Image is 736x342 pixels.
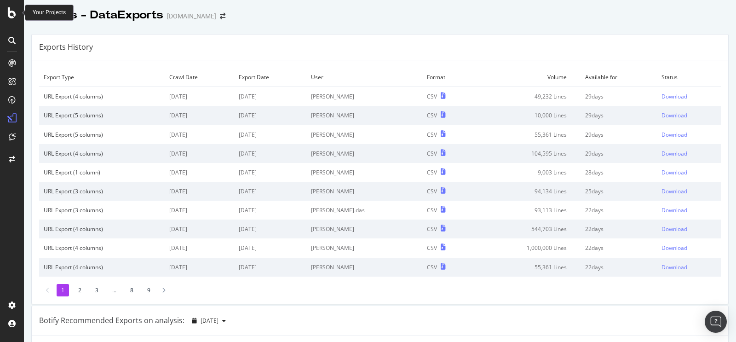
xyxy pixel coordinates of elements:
td: [PERSON_NAME] [306,87,422,106]
span: 2025 Aug. 10th [201,317,218,325]
div: URL Export (4 columns) [44,150,160,157]
div: CSV [427,263,437,271]
td: [DATE] [234,258,307,277]
a: Download [661,263,716,271]
div: URL Export (3 columns) [44,206,160,214]
div: URL Export (4 columns) [44,225,160,233]
td: 49,232 Lines [474,87,581,106]
td: Status [657,68,721,87]
td: 55,361 Lines [474,125,581,144]
div: Download [661,168,687,176]
td: 29 days [581,125,656,144]
div: Download [661,225,687,233]
div: CSV [427,225,437,233]
div: Download [661,111,687,119]
td: [DATE] [165,238,234,257]
div: URL Export (4 columns) [44,93,160,100]
a: Download [661,111,716,119]
td: [PERSON_NAME] [306,220,422,238]
td: Format [422,68,474,87]
div: Exports History [39,42,93,52]
td: 22 days [581,201,656,220]
div: Open Intercom Messenger [705,311,727,333]
div: Download [661,131,687,139]
div: arrow-right-arrow-left [220,13,225,19]
td: Crawl Date [165,68,234,87]
a: Download [661,93,716,100]
td: 25 days [581,182,656,201]
td: 9,003 Lines [474,163,581,182]
li: ... [108,284,121,296]
a: Download [661,244,716,252]
td: [DATE] [165,163,234,182]
a: Download [661,187,716,195]
td: [PERSON_NAME] [306,238,422,257]
td: 104,595 Lines [474,144,581,163]
div: CSV [427,206,437,214]
div: URL Export (3 columns) [44,187,160,195]
td: 29 days [581,87,656,106]
td: 94,134 Lines [474,182,581,201]
td: [DATE] [234,238,307,257]
td: [PERSON_NAME].das [306,201,422,220]
td: 22 days [581,238,656,257]
td: [PERSON_NAME] [306,258,422,277]
td: [DATE] [165,144,234,163]
td: [DATE] [165,201,234,220]
td: 93,113 Lines [474,201,581,220]
td: [PERSON_NAME] [306,182,422,201]
td: 1,000,000 Lines [474,238,581,257]
div: CSV [427,168,437,176]
td: 544,703 Lines [474,220,581,238]
a: Download [661,131,716,139]
li: 8 [126,284,138,296]
td: [DATE] [165,125,234,144]
td: 22 days [581,220,656,238]
td: Available for [581,68,656,87]
div: Download [661,206,687,214]
li: 3 [91,284,103,296]
div: Download [661,150,687,157]
div: CSV [427,111,437,119]
div: CSV [427,150,437,157]
td: [PERSON_NAME] [306,144,422,163]
td: [DATE] [234,163,307,182]
div: Reports - DataExports [31,7,163,23]
div: CSV [427,187,437,195]
li: 2 [74,284,86,296]
button: [DATE] [188,313,230,328]
td: [DATE] [234,125,307,144]
td: [DATE] [165,220,234,238]
td: [PERSON_NAME] [306,106,422,125]
td: Export Type [39,68,165,87]
td: 22 days [581,258,656,277]
td: Export Date [234,68,307,87]
td: 29 days [581,144,656,163]
div: Download [661,93,687,100]
td: [PERSON_NAME] [306,163,422,182]
div: Your Projects [33,9,66,17]
td: [DATE] [234,201,307,220]
a: Download [661,225,716,233]
a: Download [661,150,716,157]
div: URL Export (4 columns) [44,244,160,252]
td: 29 days [581,106,656,125]
div: Download [661,263,687,271]
td: User [306,68,422,87]
div: Download [661,187,687,195]
td: [DATE] [234,220,307,238]
a: Download [661,206,716,214]
td: [DATE] [234,182,307,201]
div: URL Export (1 column) [44,168,160,176]
td: [DATE] [165,87,234,106]
div: [DOMAIN_NAME] [167,12,216,21]
div: CSV [427,244,437,252]
a: Download [661,168,716,176]
td: 55,361 Lines [474,258,581,277]
td: [PERSON_NAME] [306,125,422,144]
li: 9 [143,284,155,296]
div: URL Export (4 columns) [44,263,160,271]
div: Download [661,244,687,252]
td: [DATE] [234,87,307,106]
div: CSV [427,131,437,139]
